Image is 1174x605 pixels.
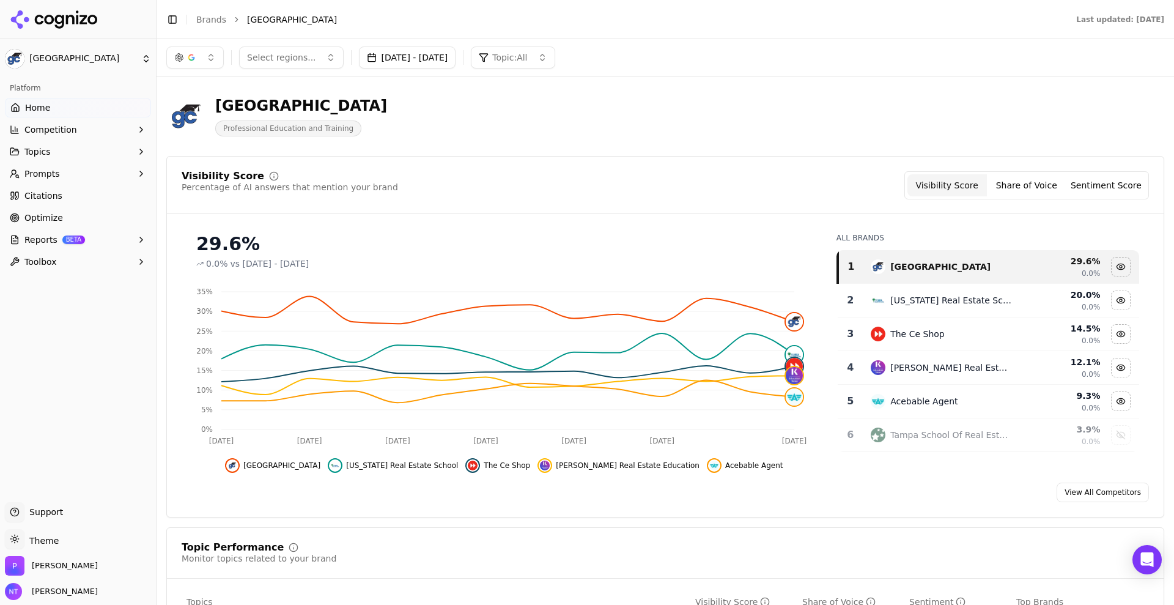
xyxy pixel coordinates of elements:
div: Data table [836,250,1139,452]
tr: 3the ce shopThe Ce Shop14.5%0.0%Hide the ce shop data [838,317,1139,351]
tr: 5acebable agentAcebable Agent9.3%0.0%Hide acebable agent data [838,385,1139,418]
span: 0.0% [1082,336,1101,346]
img: acebable agent [786,388,803,406]
div: [GEOGRAPHIC_DATA] [215,96,387,116]
span: Home [25,102,50,114]
tspan: 20% [196,347,213,355]
div: The Ce Shop [890,328,945,340]
button: Open user button [5,583,98,600]
button: Prompts [5,164,151,184]
div: 5 [843,394,859,409]
img: gold coast schools [227,461,237,470]
div: Acebable Agent [890,395,958,407]
tspan: 5% [201,406,213,414]
a: Home [5,98,151,117]
span: Select regions... [247,51,316,64]
div: Tampa School Of Real Estate [890,429,1012,441]
span: Acebable Agent [725,461,783,470]
div: [US_STATE] Real Estate School [890,294,1012,306]
span: Topics [24,146,51,158]
span: Optimize [24,212,63,224]
a: View All Competitors [1057,483,1149,502]
tr: 2florida real estate school[US_STATE] Real Estate School20.0%0.0%Hide florida real estate school ... [838,284,1139,317]
button: Toolbox [5,252,151,272]
a: Brands [196,15,226,24]
div: Open Intercom Messenger [1132,545,1162,574]
button: Sentiment Score [1066,174,1146,196]
img: gold coast schools [871,259,885,274]
span: Toolbox [24,256,57,268]
span: 0.0% [1082,369,1101,379]
tspan: [DATE] [782,437,807,445]
img: kaplan real estate education [871,360,885,375]
button: Hide florida real estate school data [1111,291,1131,310]
span: The Ce Shop [484,461,530,470]
div: 6 [843,428,859,442]
img: Perrill [5,556,24,576]
div: 29.6% [196,233,812,255]
div: [PERSON_NAME] Real Estate Education [890,362,1012,374]
div: 4 [843,360,859,375]
div: Visibility Score [182,171,264,181]
span: [GEOGRAPHIC_DATA] [29,53,136,64]
tspan: [DATE] [649,437,674,445]
span: 0.0% [206,258,228,270]
span: Prompts [24,168,60,180]
button: [DATE] - [DATE] [359,46,456,69]
span: [PERSON_NAME] [27,586,98,597]
button: Hide kaplan real estate education data [537,458,700,473]
span: 0.0% [1082,437,1101,447]
div: Monitor topics related to your brand [182,552,336,565]
div: 20.0 % [1022,289,1100,301]
a: Citations [5,186,151,206]
span: [PERSON_NAME] Real Estate Education [556,461,700,470]
img: the ce shop [786,358,803,375]
img: kaplan real estate education [786,367,803,384]
div: 3 [843,327,859,341]
div: 2 [843,293,859,308]
div: Platform [5,78,151,98]
span: vs [DATE] - [DATE] [231,258,309,270]
span: 0.0% [1082,302,1101,312]
span: BETA [62,236,85,244]
button: Hide the ce shop data [465,458,530,473]
tspan: 0% [201,425,213,434]
div: Topic Performance [182,543,284,552]
img: Nate Tower [5,583,22,600]
button: Hide gold coast schools data [225,458,320,473]
button: Visibility Score [907,174,987,196]
span: Competition [24,124,77,136]
img: acebable agent [709,461,719,470]
button: Hide acebable agent data [707,458,783,473]
tspan: [DATE] [209,437,234,445]
img: florida real estate school [330,461,340,470]
span: 0.0% [1082,403,1101,413]
button: Topics [5,142,151,161]
span: Reports [24,234,57,246]
span: Support [24,506,63,518]
button: Share of Voice [987,174,1066,196]
button: ReportsBETA [5,230,151,250]
img: acebable agent [871,394,885,409]
button: Hide the ce shop data [1111,324,1131,344]
button: Hide kaplan real estate education data [1111,358,1131,377]
div: 14.5 % [1022,322,1100,335]
div: 1 [844,259,859,274]
div: Last updated: [DATE] [1076,15,1164,24]
tr: 1gold coast schools[GEOGRAPHIC_DATA]29.6%0.0%Hide gold coast schools data [838,250,1139,284]
tspan: 25% [196,327,213,336]
div: All Brands [836,233,1139,243]
div: Percentage of AI answers that mention your brand [182,181,398,193]
span: Professional Education and Training [215,121,361,136]
span: [GEOGRAPHIC_DATA] [243,461,320,470]
img: Gold Coast Schools [166,97,205,136]
button: Competition [5,120,151,139]
div: 9.3 % [1022,390,1100,402]
img: florida real estate school [871,293,885,308]
div: 3.9 % [1022,423,1100,436]
img: the ce shop [468,461,478,470]
img: Gold Coast Schools [5,49,24,69]
tspan: 35% [196,288,213,296]
span: Citations [24,190,62,202]
img: florida real estate school [786,346,803,363]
